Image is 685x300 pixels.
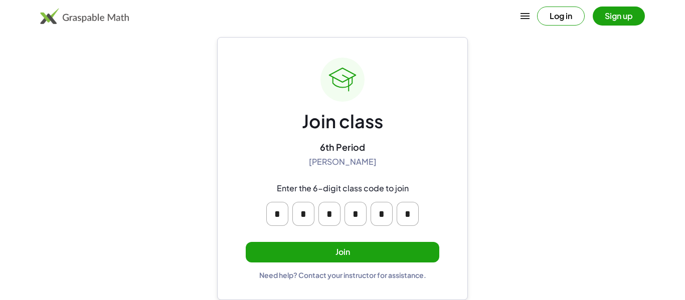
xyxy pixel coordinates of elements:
button: Join [246,242,439,262]
input: Please enter OTP character 4 [345,202,367,226]
button: Log in [537,7,585,26]
div: 6th Period [320,141,365,153]
div: Need help? Contact your instructor for assistance. [259,270,426,279]
input: Please enter OTP character 6 [397,202,419,226]
input: Please enter OTP character 1 [266,202,288,226]
div: Enter the 6-digit class code to join [277,183,409,194]
input: Please enter OTP character 5 [371,202,393,226]
div: Join class [302,110,383,133]
input: Please enter OTP character 3 [318,202,340,226]
div: [PERSON_NAME] [309,157,377,167]
button: Sign up [593,7,645,26]
input: Please enter OTP character 2 [292,202,314,226]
